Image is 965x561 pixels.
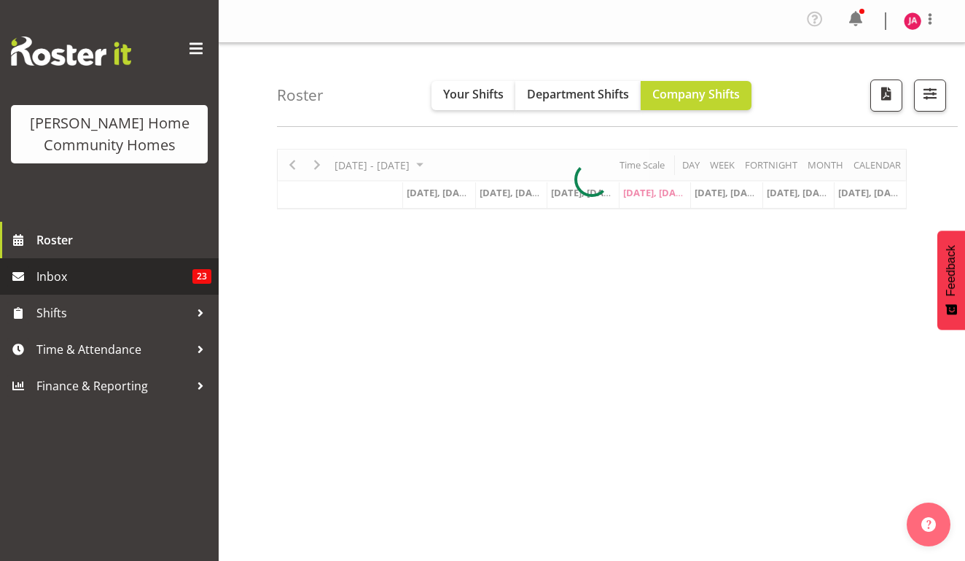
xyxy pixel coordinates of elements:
[921,517,936,532] img: help-xxl-2.png
[937,231,965,330] button: Feedback - Show survey
[36,375,190,397] span: Finance & Reporting
[914,80,946,112] button: Filter Shifts
[277,87,324,104] h4: Roster
[443,86,504,102] span: Your Shifts
[36,302,190,324] span: Shifts
[641,81,751,110] button: Company Shifts
[652,86,740,102] span: Company Shifts
[11,36,131,66] img: Rosterit website logo
[515,81,641,110] button: Department Shifts
[431,81,515,110] button: Your Shifts
[36,338,190,360] span: Time & Attendance
[36,266,192,287] span: Inbox
[945,245,958,296] span: Feedback
[527,86,629,102] span: Department Shifts
[904,12,921,30] img: julius-antonio10095.jpg
[26,112,193,156] div: [PERSON_NAME] Home Community Homes
[192,269,211,284] span: 23
[870,80,902,112] button: Download a PDF of the roster according to the set date range.
[36,229,211,251] span: Roster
